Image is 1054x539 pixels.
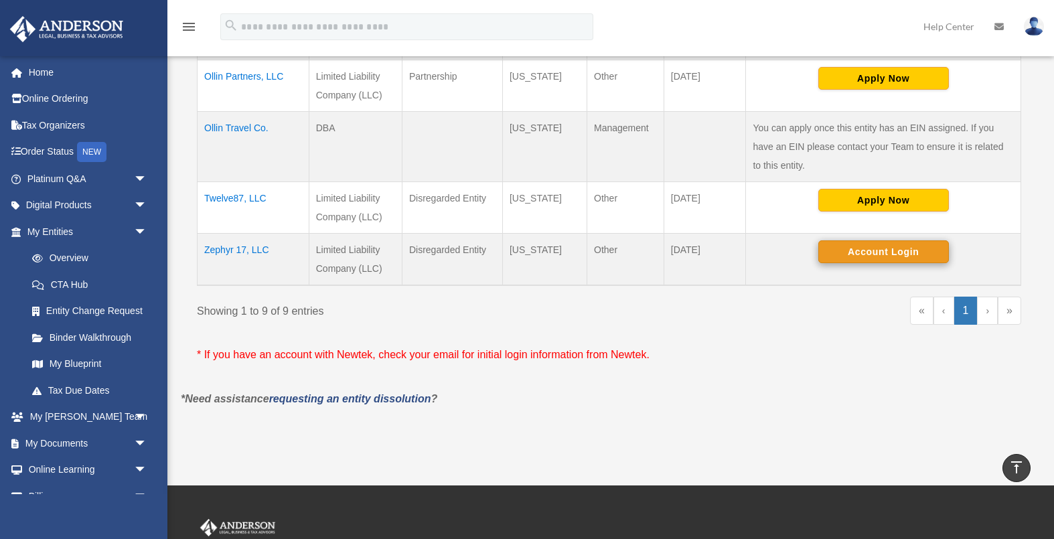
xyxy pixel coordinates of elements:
[587,233,664,285] td: Other
[402,233,502,285] td: Disregarded Entity
[587,60,664,111] td: Other
[19,377,161,404] a: Tax Due Dates
[664,60,746,111] td: [DATE]
[198,60,309,111] td: Ollin Partners, LLC
[9,139,167,166] a: Order StatusNEW
[77,142,106,162] div: NEW
[9,165,167,192] a: Platinum Q&Aarrow_drop_down
[309,60,402,111] td: Limited Liability Company (LLC)
[818,240,949,263] button: Account Login
[998,297,1021,325] a: Last
[6,16,127,42] img: Anderson Advisors Platinum Portal
[19,351,161,378] a: My Blueprint
[9,59,167,86] a: Home
[933,297,954,325] a: Previous
[954,297,978,325] a: 1
[818,246,949,256] a: Account Login
[664,233,746,285] td: [DATE]
[198,181,309,233] td: Twelve87, LLC
[134,218,161,246] span: arrow_drop_down
[502,60,587,111] td: [US_STATE]
[181,23,197,35] a: menu
[134,430,161,457] span: arrow_drop_down
[402,181,502,233] td: Disregarded Entity
[309,111,402,181] td: DBA
[818,67,949,90] button: Apply Now
[502,181,587,233] td: [US_STATE]
[197,297,599,321] div: Showing 1 to 9 of 9 entries
[134,192,161,220] span: arrow_drop_down
[19,324,161,351] a: Binder Walkthrough
[1024,17,1044,36] img: User Pic
[910,297,933,325] a: First
[1008,459,1025,475] i: vertical_align_top
[9,218,161,245] a: My Entitiesarrow_drop_down
[19,245,154,272] a: Overview
[309,233,402,285] td: Limited Liability Company (LLC)
[9,192,167,219] a: Digital Productsarrow_drop_down
[198,111,309,181] td: Ollin Travel Co.
[198,233,309,285] td: Zephyr 17, LLC
[9,112,167,139] a: Tax Organizers
[134,404,161,431] span: arrow_drop_down
[587,181,664,233] td: Other
[224,18,238,33] i: search
[977,297,998,325] a: Next
[9,457,167,483] a: Online Learningarrow_drop_down
[746,111,1021,181] td: You can apply once this entity has an EIN assigned. If you have an EIN please contact your Team t...
[309,181,402,233] td: Limited Liability Company (LLC)
[181,19,197,35] i: menu
[134,483,161,510] span: arrow_drop_down
[9,404,167,431] a: My [PERSON_NAME] Teamarrow_drop_down
[502,233,587,285] td: [US_STATE]
[664,181,746,233] td: [DATE]
[9,483,167,510] a: Billingarrow_drop_down
[402,60,502,111] td: Partnership
[9,86,167,112] a: Online Ordering
[198,519,278,536] img: Anderson Advisors Platinum Portal
[269,393,431,404] a: requesting an entity dissolution
[134,165,161,193] span: arrow_drop_down
[19,298,161,325] a: Entity Change Request
[181,393,437,404] em: *Need assistance ?
[1002,454,1031,482] a: vertical_align_top
[818,189,949,212] button: Apply Now
[197,345,1021,364] p: * If you have an account with Newtek, check your email for initial login information from Newtek.
[587,111,664,181] td: Management
[9,430,167,457] a: My Documentsarrow_drop_down
[134,457,161,484] span: arrow_drop_down
[19,271,161,298] a: CTA Hub
[502,111,587,181] td: [US_STATE]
